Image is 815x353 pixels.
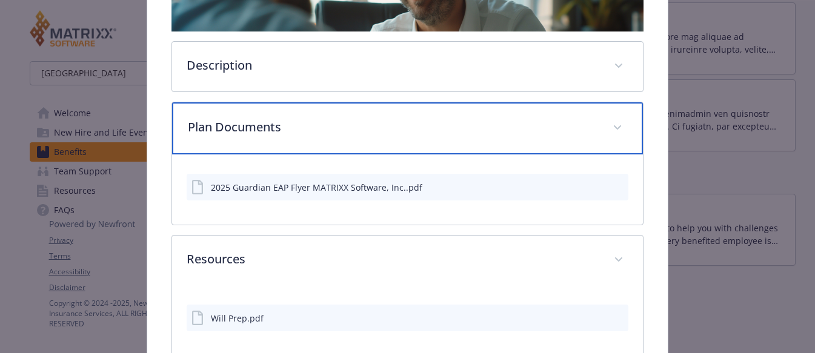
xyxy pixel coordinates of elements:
[172,102,643,154] div: Plan Documents
[172,236,643,285] div: Resources
[211,312,264,325] div: Will Prep.pdf
[187,56,599,74] p: Description
[211,181,422,194] div: 2025 Guardian EAP Flyer MATRIXX Software, Inc..pdf
[593,312,603,325] button: download file
[188,118,598,136] p: Plan Documents
[593,181,603,194] button: download file
[172,42,643,91] div: Description
[187,250,599,268] p: Resources
[613,312,624,325] button: preview file
[613,181,624,194] button: preview file
[172,154,643,225] div: Plan Documents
